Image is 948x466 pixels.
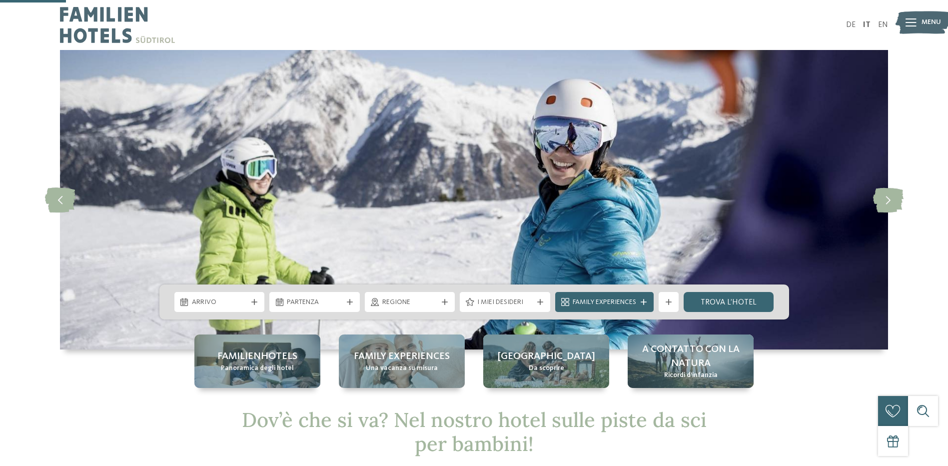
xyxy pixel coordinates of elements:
span: Una vacanza su misura [366,363,438,373]
span: Ricordi d’infanzia [664,370,718,380]
span: Panoramica degli hotel [221,363,294,373]
span: I miei desideri [477,297,533,307]
span: Family experiences [354,349,450,363]
img: Hotel sulle piste da sci per bambini: divertimento senza confini [60,50,888,349]
span: Arrivo [192,297,247,307]
a: Hotel sulle piste da sci per bambini: divertimento senza confini Family experiences Una vacanza s... [339,334,465,388]
span: [GEOGRAPHIC_DATA] [498,349,595,363]
span: Da scoprire [529,363,564,373]
span: Family Experiences [573,297,636,307]
span: A contatto con la natura [638,342,744,370]
a: IT [863,21,871,29]
a: DE [846,21,856,29]
a: EN [878,21,888,29]
span: Menu [922,17,941,27]
span: Regione [382,297,438,307]
span: Partenza [287,297,342,307]
a: Hotel sulle piste da sci per bambini: divertimento senza confini [GEOGRAPHIC_DATA] Da scoprire [483,334,609,388]
a: trova l’hotel [684,292,774,312]
span: Familienhotels [217,349,297,363]
span: Dov’è che si va? Nel nostro hotel sulle piste da sci per bambini! [242,407,707,456]
a: Hotel sulle piste da sci per bambini: divertimento senza confini Familienhotels Panoramica degli ... [194,334,320,388]
a: Hotel sulle piste da sci per bambini: divertimento senza confini A contatto con la natura Ricordi... [628,334,754,388]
